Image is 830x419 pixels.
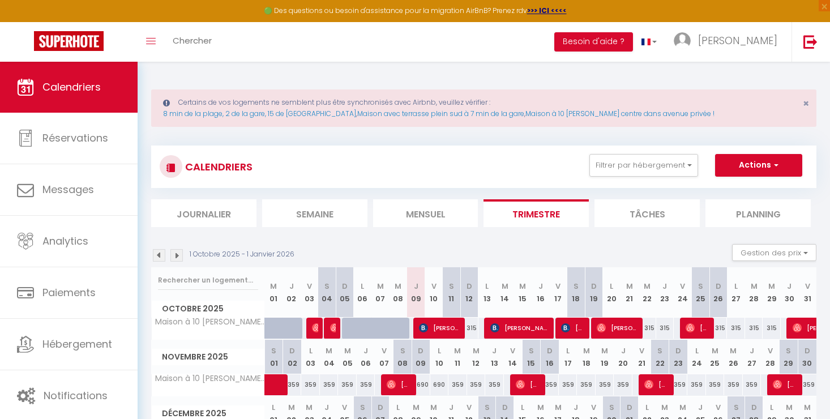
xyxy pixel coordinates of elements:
[750,345,754,356] abbr: J
[561,317,584,339] span: [PERSON_NAME]
[158,270,258,290] input: Rechercher un logement...
[574,402,578,413] abbr: J
[732,244,816,261] button: Gestion des prix
[265,340,283,374] th: 01
[597,317,638,339] span: [PERSON_NAME]
[614,340,632,374] th: 20
[596,374,614,395] div: 359
[786,345,791,356] abbr: S
[496,267,514,318] th: 14
[430,374,448,395] div: 690
[644,374,668,395] span: [PERSON_NAME]
[318,267,336,318] th: 04
[485,374,503,395] div: 359
[467,374,485,395] div: 359
[400,345,405,356] abbr: S
[763,318,780,339] div: 315
[430,402,437,413] abbr: M
[519,281,526,292] abbr: M
[680,281,685,292] abbr: V
[698,281,703,292] abbr: S
[577,374,595,395] div: 359
[360,402,365,413] abbr: S
[418,345,423,356] abbr: D
[396,402,400,413] abbr: L
[554,32,633,52] button: Besoin d'aide ?
[344,345,351,356] abbr: M
[679,402,686,413] abbr: M
[591,281,597,292] abbr: D
[686,317,709,339] span: [PERSON_NAME]
[485,340,503,374] th: 13
[288,402,295,413] abbr: M
[151,199,256,227] li: Journalier
[300,267,318,318] th: 03
[547,345,553,356] abbr: D
[656,267,674,318] th: 23
[638,267,656,318] th: 22
[596,340,614,374] th: 19
[709,267,727,318] th: 26
[532,267,549,318] th: 16
[190,249,294,260] p: 1 Octobre 2025 - 1 Janvier 2026
[706,340,724,374] th: 25
[389,267,407,318] th: 08
[412,374,430,395] div: 690
[430,340,448,374] th: 10
[770,402,773,413] abbr: L
[695,345,699,356] abbr: L
[357,374,375,395] div: 359
[577,340,595,374] th: 18
[407,267,425,318] th: 09
[449,402,453,413] abbr: J
[559,340,577,374] th: 17
[692,267,709,318] th: 25
[555,402,562,413] abbr: M
[460,267,478,318] th: 12
[152,349,264,365] span: Novembre 2025
[413,402,420,413] abbr: M
[727,267,745,318] th: 27
[375,340,393,374] th: 07
[414,281,418,292] abbr: J
[467,281,472,292] abbr: D
[502,402,508,413] abbr: D
[591,402,596,413] abbr: V
[393,340,412,374] th: 08
[377,281,384,292] abbr: M
[371,267,389,318] th: 07
[798,374,816,395] div: 359
[555,281,561,292] abbr: V
[326,345,332,356] abbr: M
[527,6,567,15] strong: >>> ICI <<<<
[698,402,703,413] abbr: J
[522,340,540,374] th: 15
[751,281,758,292] abbr: M
[357,109,524,118] a: Maison avec terrasse plein sud à 7 min de la gare
[614,374,632,395] div: 359
[354,267,371,318] th: 06
[674,32,691,49] img: ...
[665,22,792,62] a: ... [PERSON_NAME]
[805,281,810,292] abbr: V
[338,340,356,374] th: 05
[803,96,809,110] span: ×
[734,402,739,413] abbr: S
[490,317,549,339] span: [PERSON_NAME]
[336,267,353,318] th: 05
[312,317,318,339] span: [PERSON_NAME]
[164,22,220,62] a: Chercher
[566,345,570,356] abbr: L
[412,340,430,374] th: 09
[716,402,721,413] abbr: V
[745,267,763,318] th: 28
[42,285,96,300] span: Paiements
[781,267,798,318] th: 30
[342,402,347,413] abbr: V
[265,267,283,318] th: 01
[357,340,375,374] th: 06
[492,345,497,356] abbr: J
[698,33,777,48] span: [PERSON_NAME]
[768,281,775,292] abbr: M
[803,35,818,49] img: logout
